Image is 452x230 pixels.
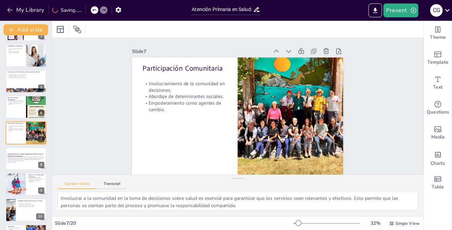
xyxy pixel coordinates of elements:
[8,156,44,161] p: La Atención Primaria en Salud (APS) es el primer contacto del paciente con el sistema de salud, o...
[430,4,443,17] div: c g
[424,71,452,96] div: Add text boxes
[8,51,24,52] p: Enfoque integral de salud.
[97,182,128,189] button: Transcript
[431,133,445,141] span: Media
[424,121,452,145] div: Add images, graphics, shapes or video
[52,7,81,14] div: Saving......
[424,145,452,170] div: Add charts and graphs
[8,103,24,105] p: Integración y seguimiento de servicios.
[143,100,227,113] p: Empoderamiento como agentes de cambio.
[433,83,443,91] span: Text
[6,70,46,93] div: 5
[430,34,446,41] span: Theme
[8,76,44,77] p: Fomento de hábitos de vida saludables.
[8,97,24,100] p: Rol como Gestor y Coordinador
[8,101,24,103] p: Dirección a especialistas adecuados.
[28,174,44,178] p: Enfoque en la Comunidad y la Familia
[8,100,24,101] p: Primer punto de contacto en salud.
[28,180,44,182] p: Adaptación a necesidades específicas.
[6,198,46,221] div: 10
[58,182,97,189] button: Speaker Notes
[367,220,384,227] div: 32 %
[38,59,44,65] div: 4
[8,161,44,163] p: Generated with [URL]
[143,94,227,100] p: Abordaje de determinantes sociales.
[18,203,44,204] p: Variedad de servicios en APS.
[432,183,444,191] span: Table
[38,33,44,39] div: 3
[143,63,227,73] p: Participación Comunitaria
[18,204,44,206] p: Prevención a través de la vacunación.
[383,3,418,17] button: Present
[3,24,48,35] button: Add slide
[8,77,44,78] p: Empoderamiento de las personas en salud.
[55,220,294,227] div: Slide 7 / 20
[18,200,44,202] p: Ejemplos de Atención Primaria en Salud
[431,160,445,167] span: Charts
[368,3,382,17] button: Export to PowerPoint
[58,192,418,211] textarea: Involucrar a la comunidad en la toma de decisiones sobre salud es esencial para garantizar que lo...
[38,85,44,91] div: 5
[427,108,449,116] span: Questions
[8,48,24,51] p: Atención a todas las etapas de la vida.
[6,96,46,118] div: 6
[8,74,44,76] p: Medidas preventivas como la inmunización.
[395,221,419,226] span: Single View
[143,80,227,94] p: Involucramiento de la comunidad en decisiones.
[8,52,24,54] p: Contexto social y familiar.
[424,21,452,46] div: Change the overall theme
[38,162,44,168] div: 8
[8,123,24,125] p: Participación Comunitaria
[18,205,44,207] p: Detección temprana de enfermedades.
[8,227,24,230] p: Prevención de enfermedades infecciosas.
[55,24,66,35] div: Layout
[8,71,44,73] p: Orientación a la Prevención y Promoción de la Salud
[424,96,452,121] div: Get real-time input from your audience
[6,44,46,67] div: 4
[73,25,81,34] span: Position
[8,128,24,130] p: Abordaje de determinantes sociales.
[424,46,452,71] div: Add ready made slides
[132,48,268,55] div: Slide 7
[28,177,44,179] p: Salud en el contexto familiar.
[6,173,46,196] div: 9
[36,213,44,220] div: 10
[427,59,449,66] span: Template
[6,121,46,144] div: 7
[28,178,44,180] p: Beneficios para toda la población.
[424,170,452,195] div: Add a table
[8,153,43,157] strong: Atención Primaria en Salud: Integración de Servicios para el Bienestar Comunitario
[38,110,44,116] div: 6
[8,126,24,128] p: Involucramiento de la comunidad en decisiones.
[8,225,24,228] p: Vacunación
[192,5,253,15] input: Insert title
[8,130,24,132] p: Empoderamiento como agentes de cambio.
[6,147,46,170] div: 8
[430,3,443,17] button: c g
[5,5,47,16] button: My Library
[8,45,24,47] p: Integralidad y Globalidad
[38,187,44,194] div: 9
[38,136,44,142] div: 7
